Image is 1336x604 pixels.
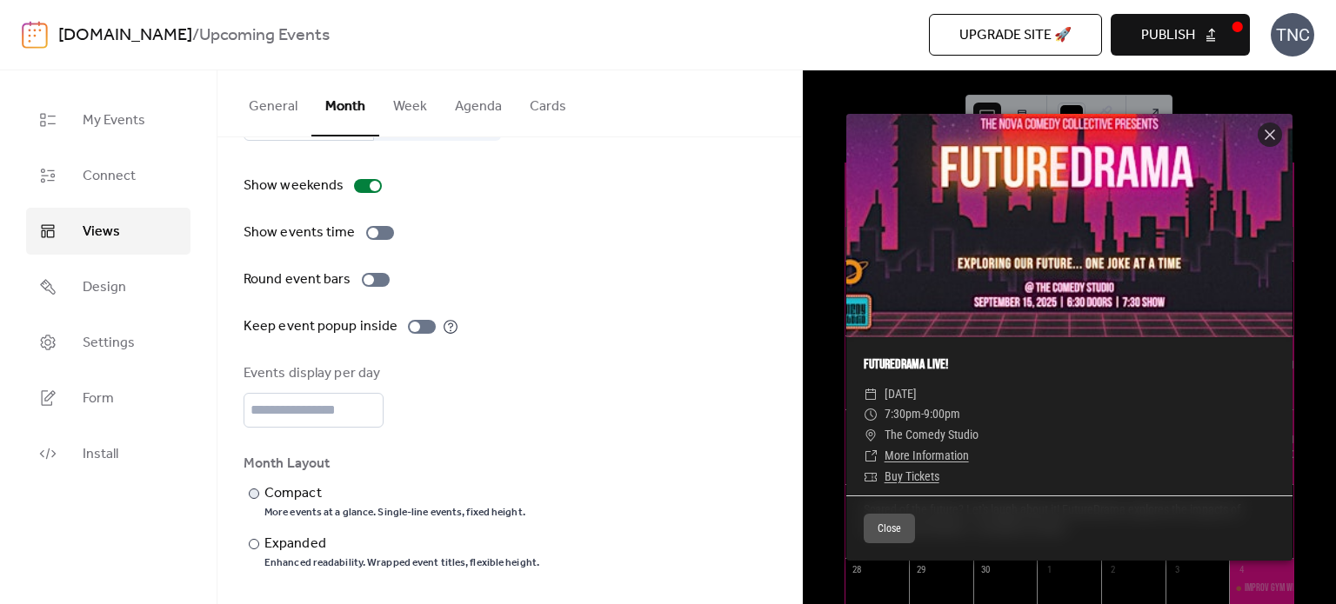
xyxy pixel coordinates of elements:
[26,375,190,421] a: Form
[864,514,915,543] button: Close
[924,407,960,421] span: 9:00pm
[83,333,135,354] span: Settings
[864,446,878,467] div: ​
[516,70,580,135] button: Cards
[22,21,48,49] img: logo
[929,14,1102,56] button: Upgrade site 🚀
[864,384,878,405] div: ​
[244,222,356,243] div: Show events time
[83,222,120,242] span: Views
[864,425,878,446] div: ​
[264,506,525,520] div: More events at a glance. Single-line events, fixed height.
[264,556,539,570] div: Enhanced readability. Wrapped event titles, flexible height.
[83,166,136,187] span: Connect
[864,404,878,425] div: ​
[311,70,379,136] button: Month
[58,19,192,52] a: [DOMAIN_NAME]
[1271,13,1314,56] div: TNC
[244,176,344,196] div: Show weekends
[244,316,397,337] div: Keep event popup inside
[244,454,772,475] div: Month Layout
[264,534,536,554] div: Expanded
[264,483,522,504] div: Compact
[885,425,979,446] span: The Comedy Studio
[379,70,441,135] button: Week
[26,319,190,366] a: Settings
[26,208,190,255] a: Views
[1111,14,1250,56] button: Publish
[83,444,118,465] span: Install
[83,388,114,409] span: Form
[244,269,351,290] div: Round event bars
[864,467,878,488] div: ​
[192,19,199,52] b: /
[885,407,921,421] span: 7:30pm
[885,469,939,483] a: Buy Tickets
[921,407,924,421] span: -
[441,70,516,135] button: Agenda
[1141,25,1195,46] span: Publish
[885,448,969,462] a: More Information
[26,430,190,477] a: Install
[26,96,190,143] a: My Events
[244,363,380,384] div: Events display per day
[199,19,330,52] b: Upcoming Events
[83,277,126,298] span: Design
[235,70,311,135] button: General
[885,384,917,405] span: [DATE]
[26,152,190,199] a: Connect
[26,263,190,310] a: Design
[83,110,145,131] span: My Events
[959,25,1072,46] span: Upgrade site 🚀
[864,356,948,373] a: FutureDrama Live!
